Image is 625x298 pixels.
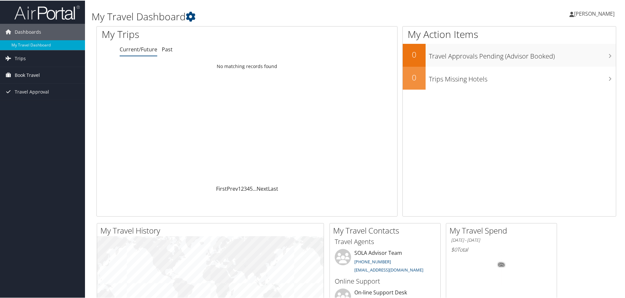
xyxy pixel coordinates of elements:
[257,184,268,192] a: Next
[92,9,445,23] h1: My Travel Dashboard
[403,48,426,60] h2: 0
[97,60,397,72] td: No matching records found
[227,184,238,192] a: Prev
[238,184,241,192] a: 1
[429,48,616,60] h3: Travel Approvals Pending (Advisor Booked)
[247,184,250,192] a: 4
[120,45,157,52] a: Current/Future
[451,245,457,253] span: $0
[499,262,504,266] tspan: 0%
[403,71,426,82] h2: 0
[102,27,267,41] h1: My Trips
[241,184,244,192] a: 2
[15,66,40,83] span: Book Travel
[333,224,440,236] h2: My Travel Contacts
[403,27,616,41] h1: My Action Items
[403,66,616,89] a: 0Trips Missing Hotels
[354,258,391,264] a: [PHONE_NUMBER]
[429,71,616,83] h3: Trips Missing Hotels
[335,276,435,285] h3: Online Support
[268,184,278,192] a: Last
[14,4,80,20] img: airportal-logo.png
[569,3,621,23] a: [PERSON_NAME]
[15,50,26,66] span: Trips
[331,248,439,275] li: SOLA Advisor Team
[244,184,247,192] a: 3
[253,184,257,192] span: …
[100,224,324,236] h2: My Travel History
[451,245,552,253] h6: Total
[15,23,41,40] span: Dashboards
[451,237,552,243] h6: [DATE] - [DATE]
[162,45,173,52] a: Past
[250,184,253,192] a: 5
[15,83,49,99] span: Travel Approval
[216,184,227,192] a: First
[335,237,435,246] h3: Travel Agents
[354,266,423,272] a: [EMAIL_ADDRESS][DOMAIN_NAME]
[403,43,616,66] a: 0Travel Approvals Pending (Advisor Booked)
[574,9,615,17] span: [PERSON_NAME]
[449,224,557,236] h2: My Travel Spend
